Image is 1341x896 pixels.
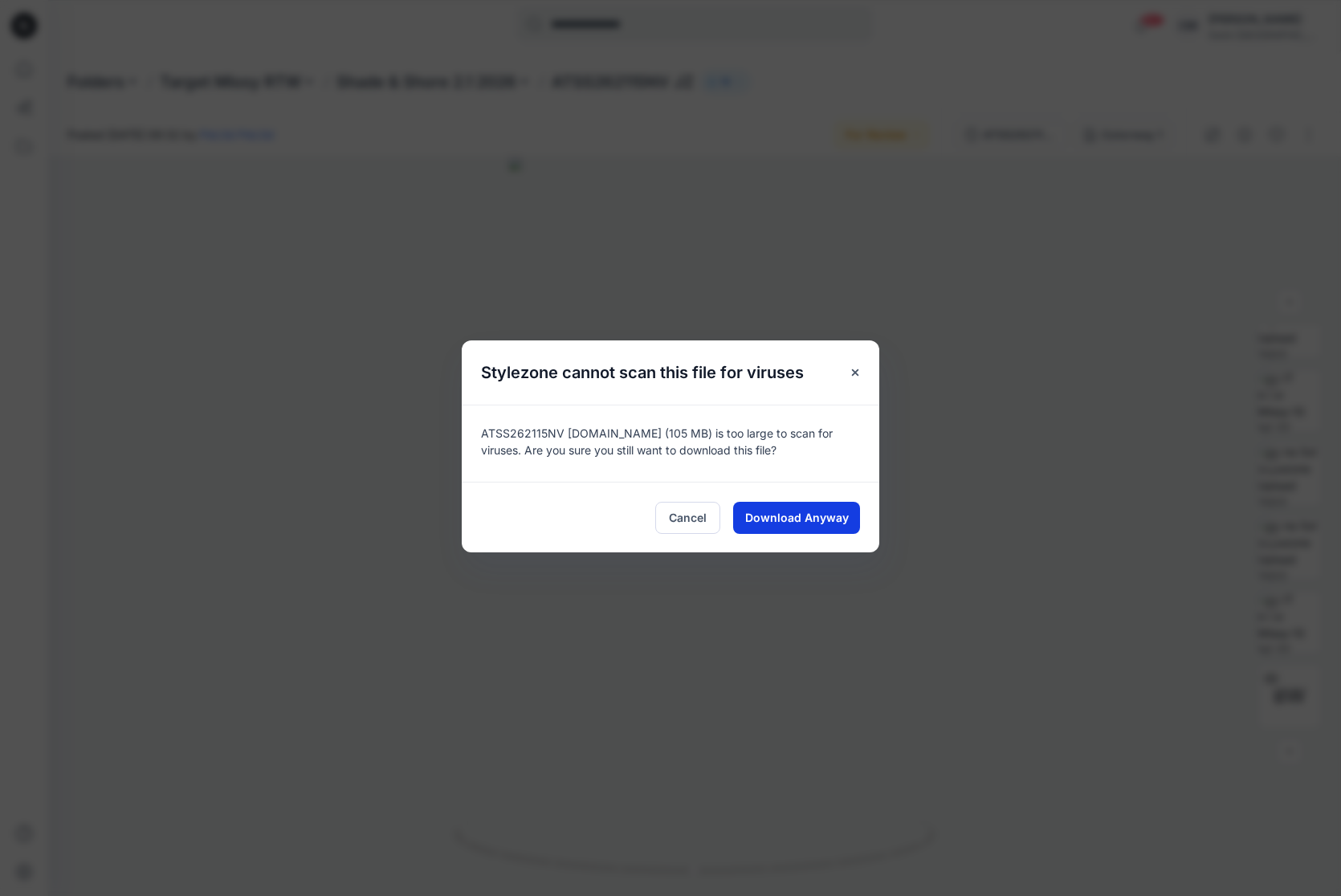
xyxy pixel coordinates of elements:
span: Cancel [669,509,707,526]
div: ATSS262115NV [DOMAIN_NAME] (105 MB) is too large to scan for viruses. Are you sure you still want... [462,405,879,482]
h5: Stylezone cannot scan this file for viruses [462,340,823,405]
button: Download Anyway [733,502,860,534]
span: Download Anyway [745,509,849,526]
button: Cancel [655,502,720,534]
button: Close [841,358,870,387]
